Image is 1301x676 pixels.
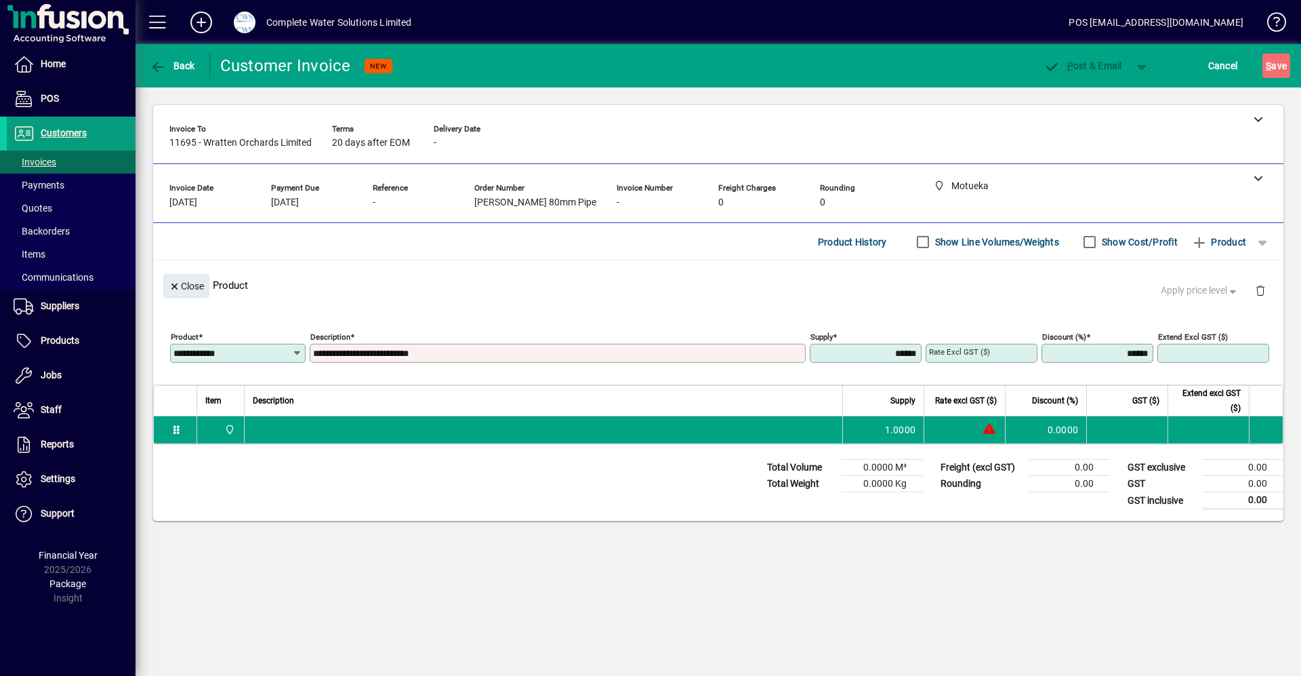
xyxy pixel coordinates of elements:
span: Extend excl GST ($) [1176,386,1241,416]
span: Quotes [14,203,52,214]
a: Knowledge Base [1257,3,1284,47]
a: Invoices [7,151,136,174]
a: Quotes [7,197,136,220]
span: Customers [41,127,87,138]
td: 0.0000 Kg [842,476,923,492]
span: - [434,138,436,148]
mat-label: Supply [810,332,833,342]
span: 11695 - Wratten Orchards Limited [169,138,312,148]
a: Support [7,497,136,531]
span: Communications [14,272,94,283]
app-page-header-button: Back [136,54,210,78]
mat-label: Extend excl GST ($) [1158,332,1228,342]
button: Profile [223,10,266,35]
button: Save [1262,54,1290,78]
span: Staff [41,404,62,415]
span: Supply [890,393,915,408]
a: Jobs [7,359,136,393]
a: POS [7,82,136,116]
button: Delete [1244,274,1277,306]
label: Show Cost/Profit [1099,235,1178,249]
span: Invoices [14,157,56,167]
button: Add [180,10,223,35]
td: Freight (excl GST) [934,460,1029,476]
span: S [1266,60,1271,71]
td: GST inclusive [1121,492,1202,509]
td: Total Weight [760,476,842,492]
span: 1.0000 [885,423,916,437]
span: Payments [14,180,64,191]
a: Settings [7,462,136,496]
span: - [617,197,619,208]
div: POS [EMAIL_ADDRESS][DOMAIN_NAME] [1069,12,1243,33]
span: Backorders [14,226,70,237]
a: Items [7,243,136,266]
a: Reports [7,428,136,462]
span: Description [253,393,294,408]
span: Product History [818,231,887,253]
span: Apply price level [1161,283,1239,298]
app-page-header-button: Close [160,279,213,292]
td: 0.00 [1202,476,1283,492]
span: Items [14,249,45,260]
span: P [1067,60,1073,71]
span: Rate excl GST ($) [935,393,997,408]
td: 0.00 [1202,492,1283,509]
td: 0.00 [1202,460,1283,476]
td: 0.0000 [1005,416,1086,443]
mat-label: Description [310,332,350,342]
span: 20 days after EOM [332,138,410,148]
label: Show Line Volumes/Weights [932,235,1059,249]
span: Suppliers [41,300,79,311]
span: Close [169,275,204,298]
td: 0.0000 M³ [842,460,923,476]
span: Motueka [221,422,236,437]
td: Total Volume [760,460,842,476]
a: Backorders [7,220,136,243]
span: ave [1266,55,1287,77]
span: - [373,197,375,208]
span: Discount (%) [1032,393,1078,408]
a: Staff [7,393,136,427]
span: Home [41,58,66,69]
mat-label: Rate excl GST ($) [929,347,990,357]
span: Jobs [41,370,62,380]
div: Complete Water Solutions Limited [266,12,412,33]
a: Products [7,324,136,358]
span: Settings [41,473,75,484]
span: [PERSON_NAME] 80mm Pipe [474,197,596,208]
button: Apply price level [1155,279,1245,303]
mat-label: Product [171,332,199,342]
span: Financial Year [39,550,98,561]
mat-label: Discount (%) [1042,332,1086,342]
span: Reports [41,439,74,450]
button: Back [146,54,199,78]
button: Cancel [1205,54,1241,78]
td: GST exclusive [1121,460,1202,476]
span: Products [41,335,79,346]
span: POS [41,93,59,104]
span: Cancel [1208,55,1238,77]
td: 0.00 [1029,476,1110,492]
td: 0.00 [1029,460,1110,476]
td: Rounding [934,476,1029,492]
span: 0 [718,197,724,208]
td: GST [1121,476,1202,492]
app-page-header-button: Delete [1244,284,1277,296]
span: [DATE] [169,197,197,208]
button: Close [163,274,209,298]
span: Package [49,578,86,589]
span: ost & Email [1044,60,1122,71]
a: Suppliers [7,290,136,323]
span: NEW [370,62,387,71]
a: Communications [7,266,136,289]
span: GST ($) [1132,393,1159,408]
span: Support [41,508,75,519]
button: Product History [812,230,892,254]
span: [DATE] [271,197,299,208]
button: Post & Email [1037,54,1129,78]
span: 0 [820,197,825,208]
div: Product [153,260,1283,310]
a: Payments [7,174,136,197]
span: Item [205,393,222,408]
